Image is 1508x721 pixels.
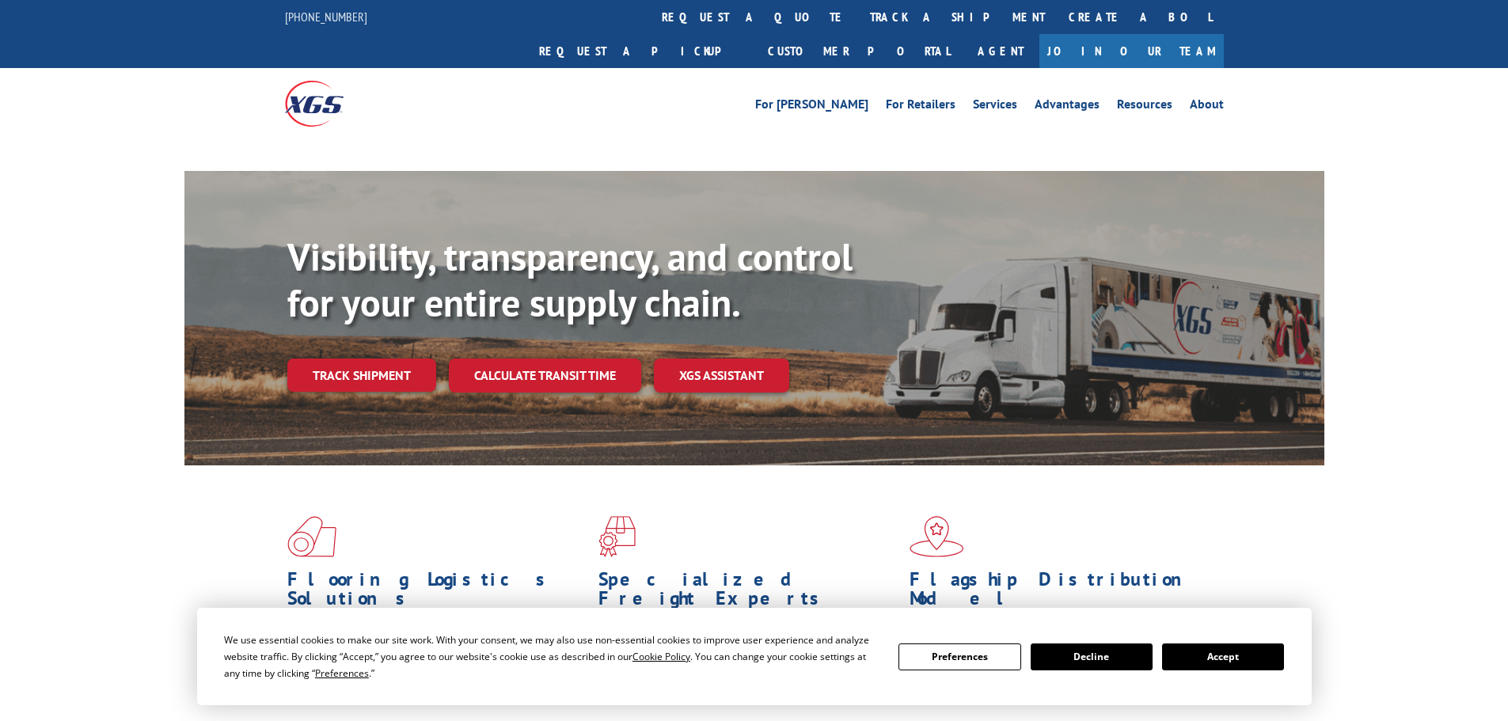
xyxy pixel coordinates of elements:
[287,516,336,557] img: xgs-icon-total-supply-chain-intelligence-red
[315,666,369,680] span: Preferences
[1190,98,1224,116] a: About
[598,516,636,557] img: xgs-icon-focused-on-flooring-red
[1035,98,1100,116] a: Advantages
[886,98,955,116] a: For Retailers
[287,570,587,616] h1: Flooring Logistics Solutions
[632,650,690,663] span: Cookie Policy
[598,570,898,616] h1: Specialized Freight Experts
[1031,643,1153,670] button: Decline
[973,98,1017,116] a: Services
[898,643,1020,670] button: Preferences
[1162,643,1284,670] button: Accept
[910,516,964,557] img: xgs-icon-flagship-distribution-model-red
[1039,34,1224,68] a: Join Our Team
[910,570,1209,616] h1: Flagship Distribution Model
[287,232,853,327] b: Visibility, transparency, and control for your entire supply chain.
[756,34,962,68] a: Customer Portal
[197,608,1312,705] div: Cookie Consent Prompt
[224,632,879,681] div: We use essential cookies to make our site work. With your consent, we may also use non-essential ...
[285,9,367,25] a: [PHONE_NUMBER]
[962,34,1039,68] a: Agent
[755,98,868,116] a: For [PERSON_NAME]
[527,34,756,68] a: Request a pickup
[449,359,641,393] a: Calculate transit time
[654,359,789,393] a: XGS ASSISTANT
[287,359,436,392] a: Track shipment
[1117,98,1172,116] a: Resources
